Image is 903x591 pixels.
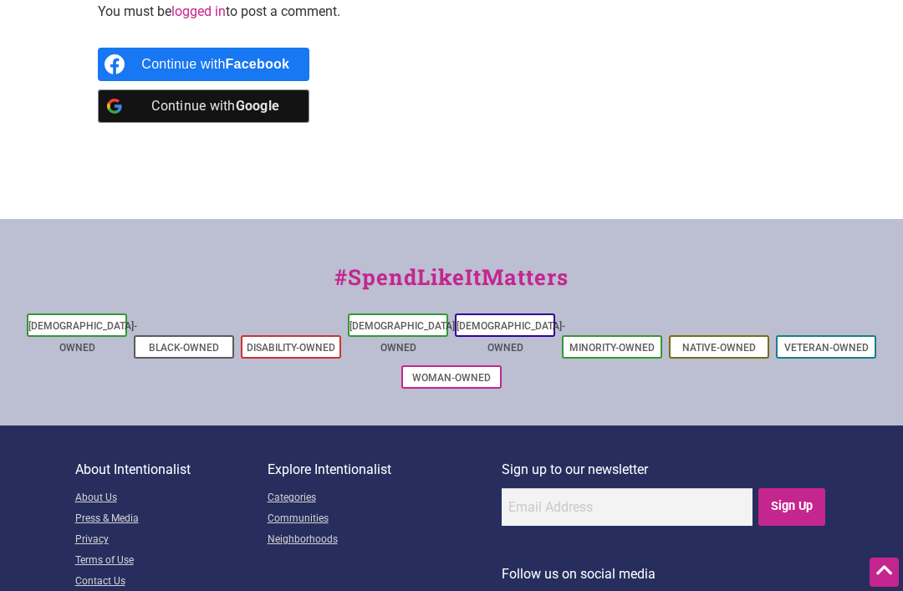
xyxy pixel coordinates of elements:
a: [DEMOGRAPHIC_DATA]-Owned [457,320,565,354]
b: Google [236,98,280,114]
a: Continue with <b>Facebook</b> [98,48,309,81]
a: Veteran-Owned [784,342,869,354]
p: About Intentionalist [75,459,268,481]
div: Scroll Back to Top [870,558,899,587]
a: Neighborhoods [268,530,502,551]
p: Sign up to our newsletter [502,459,829,481]
a: [DEMOGRAPHIC_DATA]-Owned [28,320,137,354]
p: You must be to post a comment. [98,1,804,23]
a: Woman-Owned [412,372,491,384]
a: Continue with <b>Google</b> [98,89,309,123]
input: Email Address [502,488,752,526]
a: Privacy [75,530,268,551]
div: Continue with [141,89,289,123]
a: Black-Owned [149,342,219,354]
a: About Us [75,488,268,509]
a: Press & Media [75,509,268,530]
a: Disability-Owned [247,342,335,354]
p: Explore Intentionalist [268,459,502,481]
a: Communities [268,509,502,530]
a: Categories [268,488,502,509]
p: Follow us on social media [502,563,829,585]
a: logged in [171,3,226,19]
a: Native-Owned [682,342,756,354]
a: [DEMOGRAPHIC_DATA]-Owned [349,320,458,354]
b: Facebook [226,57,290,71]
a: Minority-Owned [569,342,655,354]
div: Continue with [141,48,289,81]
a: Terms of Use [75,551,268,572]
input: Sign Up [758,488,826,526]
